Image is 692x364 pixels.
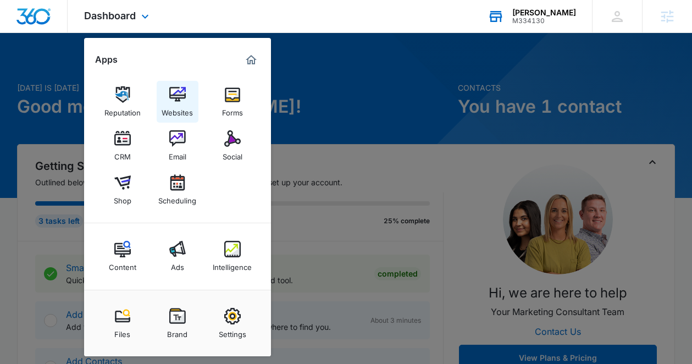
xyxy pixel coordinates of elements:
[109,257,136,272] div: Content
[114,147,131,161] div: CRM
[162,103,193,117] div: Websites
[157,302,198,344] a: Brand
[212,302,253,344] a: Settings
[223,147,242,161] div: Social
[31,18,54,26] div: v 4.0.25
[158,191,196,205] div: Scheduling
[222,103,243,117] div: Forms
[512,17,576,25] div: account id
[512,8,576,17] div: account name
[157,125,198,167] a: Email
[95,54,118,65] h2: Apps
[102,81,143,123] a: Reputation
[29,29,121,37] div: Domain: [DOMAIN_NAME]
[104,103,141,117] div: Reputation
[212,125,253,167] a: Social
[102,125,143,167] a: CRM
[171,257,184,272] div: Ads
[18,29,26,37] img: website_grey.svg
[157,169,198,211] a: Scheduling
[30,64,38,73] img: tab_domain_overview_orange.svg
[242,51,260,69] a: Marketing 360® Dashboard
[157,81,198,123] a: Websites
[42,65,98,72] div: Domain Overview
[212,235,253,277] a: Intelligence
[102,302,143,344] a: Files
[109,64,118,73] img: tab_keywords_by_traffic_grey.svg
[121,65,185,72] div: Keywords by Traffic
[84,10,136,21] span: Dashboard
[213,257,252,272] div: Intelligence
[102,235,143,277] a: Content
[18,18,26,26] img: logo_orange.svg
[102,169,143,211] a: Shop
[169,147,186,161] div: Email
[114,324,130,339] div: Files
[219,324,246,339] div: Settings
[157,235,198,277] a: Ads
[167,324,187,339] div: Brand
[212,81,253,123] a: Forms
[114,191,131,205] div: Shop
